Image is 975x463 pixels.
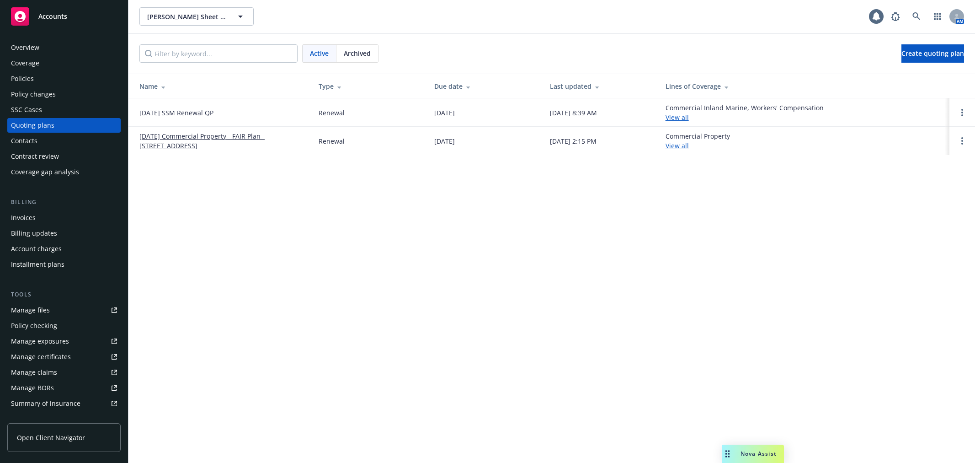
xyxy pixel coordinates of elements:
div: Billing [7,198,121,207]
div: Tools [7,290,121,299]
div: Manage BORs [11,381,54,395]
a: Summary of insurance [7,396,121,411]
a: Accounts [7,4,121,29]
a: SSC Cases [7,102,121,117]
span: Active [310,48,329,58]
div: Coverage [11,56,39,70]
a: Policies [7,71,121,86]
span: Accounts [38,13,67,20]
div: Contacts [11,134,37,148]
div: Contract review [11,149,59,164]
div: Renewal [319,108,345,118]
input: Filter by keyword... [139,44,298,63]
div: Policies [11,71,34,86]
div: [DATE] [434,108,455,118]
span: Create quoting plan [901,49,964,58]
div: Quoting plans [11,118,54,133]
button: Nova Assist [722,445,784,463]
a: Manage claims [7,365,121,380]
div: Manage certificates [11,350,71,364]
a: Contacts [7,134,121,148]
div: Billing updates [11,226,57,241]
a: Billing updates [7,226,121,241]
div: Due date [434,81,535,91]
a: [DATE] SSM Renewal QP [139,108,213,118]
div: Manage claims [11,365,57,380]
div: SSC Cases [11,102,42,117]
button: [PERSON_NAME] Sheet Metal, Inc. [139,7,254,26]
a: Installment plans [7,257,121,272]
a: Open options [957,107,968,118]
a: Open options [957,135,968,146]
a: View all [666,141,689,150]
div: Invoices [11,210,36,225]
div: Lines of Coverage [666,81,942,91]
div: Manage files [11,303,50,318]
a: [DATE] Commercial Property - FAIR Plan - [STREET_ADDRESS] [139,131,304,151]
div: Policy AI ingestions [11,412,69,426]
a: Policy changes [7,87,121,102]
div: Commercial Inland Marine, Workers' Compensation [666,103,824,122]
div: Policy changes [11,87,56,102]
a: Coverage gap analysis [7,165,121,179]
a: Quoting plans [7,118,121,133]
div: [DATE] 8:39 AM [550,108,597,118]
a: Contract review [7,149,121,164]
div: Account charges [11,242,62,256]
a: Search [907,7,926,26]
a: Account charges [7,242,121,256]
span: Archived [344,48,371,58]
div: Renewal [319,136,345,146]
div: Summary of insurance [11,396,80,411]
div: Commercial Property [666,131,730,151]
a: Invoices [7,210,121,225]
div: Name [139,81,304,91]
a: Manage BORs [7,381,121,395]
a: Policy AI ingestions [7,412,121,426]
div: Last updated [550,81,651,91]
div: Policy checking [11,318,57,333]
a: Report a Bug [886,7,905,26]
a: Policy checking [7,318,121,333]
div: Installment plans [11,257,64,272]
a: Manage files [7,303,121,318]
div: Drag to move [722,445,733,463]
div: Overview [11,40,39,55]
div: Coverage gap analysis [11,165,79,179]
a: Create quoting plan [901,44,964,63]
a: Switch app [928,7,947,26]
div: [DATE] 2:15 PM [550,136,597,146]
span: Open Client Navigator [17,433,85,442]
a: Manage exposures [7,334,121,349]
a: View all [666,113,689,122]
a: Coverage [7,56,121,70]
span: Nova Assist [741,450,777,458]
a: Overview [7,40,121,55]
div: [DATE] [434,136,455,146]
div: Manage exposures [11,334,69,349]
a: Manage certificates [7,350,121,364]
span: [PERSON_NAME] Sheet Metal, Inc. [147,12,226,22]
div: Type [319,81,420,91]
